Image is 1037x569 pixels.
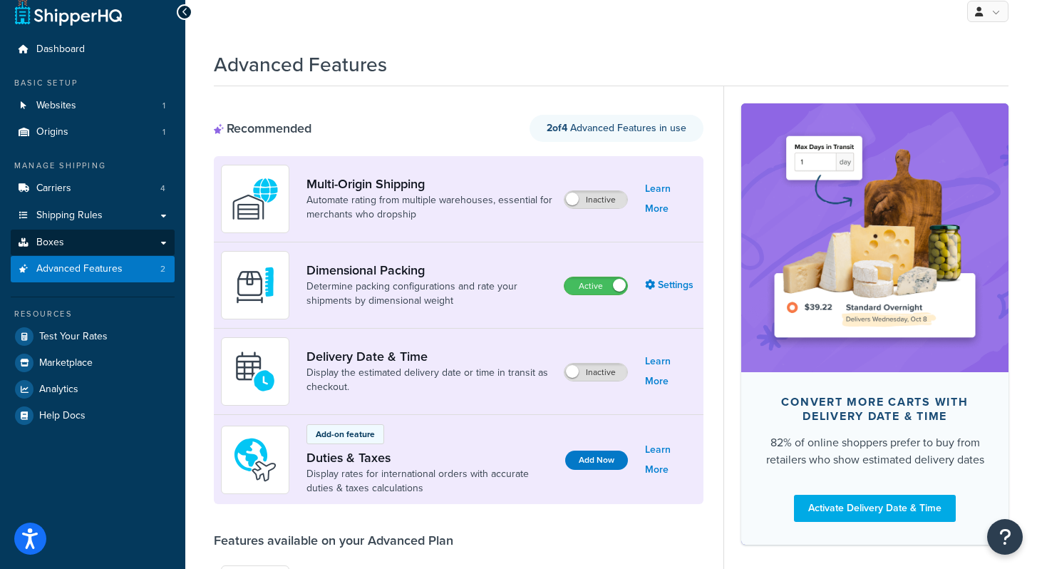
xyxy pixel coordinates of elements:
a: Determine packing configurations and rate your shipments by dimensional weight [306,280,552,308]
span: Help Docs [39,410,86,422]
img: gfkeb5ejjkALwAAAABJRU5ErkJggg== [230,347,280,396]
li: Carriers [11,175,175,202]
a: Carriers4 [11,175,175,202]
li: Origins [11,119,175,145]
a: Learn More [645,352,696,391]
div: Recommended [214,121,311,136]
span: Marketplace [39,357,93,369]
a: Test Your Rates [11,324,175,349]
li: Advanced Features [11,256,175,282]
a: Marketplace [11,350,175,376]
label: Active [564,277,627,294]
div: Basic Setup [11,77,175,89]
span: 1 [162,126,165,138]
div: Features available on your Advanced Plan [214,533,453,548]
label: Inactive [564,364,627,381]
a: Learn More [645,440,696,480]
p: Add-on feature [316,428,375,441]
a: Websites1 [11,93,175,119]
a: Dashboard [11,36,175,63]
span: Advanced Features [36,263,123,275]
img: icon-duo-feat-landed-cost-7136b061.png [230,435,280,485]
span: Dashboard [36,43,85,56]
a: Settings [645,275,696,295]
a: Advanced Features2 [11,256,175,282]
img: DTVBYsAAAAAASUVORK5CYII= [230,260,280,310]
span: Test Your Rates [39,331,108,343]
span: Shipping Rules [36,210,103,222]
li: Websites [11,93,175,119]
a: Display rates for international orders with accurate duties & taxes calculations [306,467,554,496]
a: Duties & Taxes [306,450,554,466]
a: Display the estimated delivery date or time in transit as checkout. [306,366,552,394]
span: 2 [160,263,165,275]
a: Learn More [645,179,696,219]
span: Advanced Features in use [547,121,686,135]
a: Delivery Date & Time [306,349,552,364]
a: Multi-Origin Shipping [306,176,552,192]
a: Dimensional Packing [306,262,552,278]
div: Resources [11,308,175,320]
a: Boxes [11,230,175,256]
label: Inactive [564,191,627,208]
span: Websites [36,100,76,112]
span: Analytics [39,384,78,396]
span: Origins [36,126,68,138]
img: WatD5o0RtDAAAAAElFTkSuQmCC [230,174,280,224]
div: Convert more carts with delivery date & time [764,395,986,424]
button: Open Resource Center [987,519,1023,555]
span: 1 [162,100,165,112]
div: Manage Shipping [11,160,175,172]
a: Help Docs [11,403,175,429]
img: feature-image-ddt-36eae7f7280da8017bfb280eaccd9c446f90b1fe08728e4019434db127062ab4.png [763,125,987,350]
h1: Advanced Features [214,51,387,78]
div: 82% of online shoppers prefer to buy from retailers who show estimated delivery dates [764,434,986,468]
a: Origins1 [11,119,175,145]
a: Shipping Rules [11,203,175,229]
span: Boxes [36,237,64,249]
span: 4 [160,183,165,195]
a: Analytics [11,376,175,402]
span: Carriers [36,183,71,195]
strong: 2 of 4 [547,121,567,135]
button: Add Now [565,451,628,470]
a: Activate Delivery Date & Time [794,495,956,522]
a: Automate rating from multiple warehouses, essential for merchants who dropship [306,193,552,222]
